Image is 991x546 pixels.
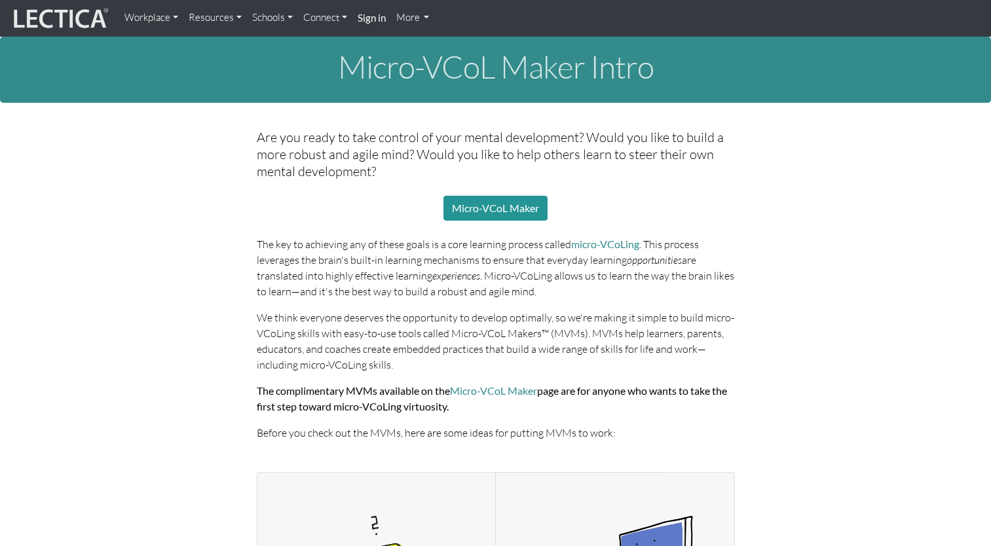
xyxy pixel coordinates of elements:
[358,12,386,24] strong: Sign in
[432,269,480,282] em: experiences
[257,129,735,180] h5: Are you ready to take control of your mental development? Would you like to build a more robust a...
[257,310,735,373] p: We think everyone deserves the opportunity to develop optimally, so we're making it simple to bui...
[119,5,183,31] a: Workplace
[257,236,735,299] p: The key to achieving any of these goals is a core learning process called . This process leverage...
[10,6,109,31] img: lecticalive
[627,253,682,266] em: opportunities
[571,238,639,250] a: micro-VCoLing
[450,384,537,397] a: Micro-VCoL Maker
[443,196,548,221] a: Micro-VCoL Maker
[183,5,247,31] a: Resources
[352,5,391,31] a: Sign in
[257,384,727,412] strong: The complimentary MVMs available on the page are for anyone who wants to take the first step towa...
[298,5,352,31] a: Connect
[391,5,435,31] a: More
[247,5,298,31] a: Schools
[13,50,978,84] h1: Micro-VCoL Maker Intro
